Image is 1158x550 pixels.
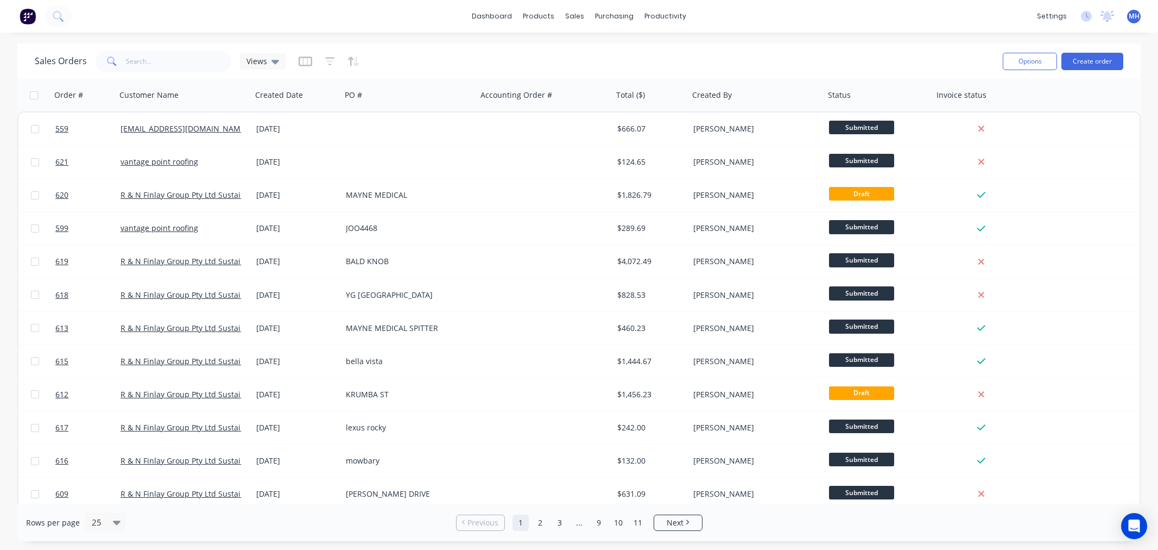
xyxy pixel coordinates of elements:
[55,146,121,178] a: 621
[346,489,466,499] div: [PERSON_NAME] DRIVE
[552,515,568,531] a: Page 3
[121,190,296,200] a: R & N Finlay Group Pty Ltd Sustainable Cladding
[590,8,639,24] div: purchasing
[121,323,296,333] a: R & N Finlay Group Pty Ltd Sustainable Cladding
[829,353,894,367] span: Submitted
[617,290,681,301] div: $828.53
[346,356,466,367] div: bella vista
[256,356,337,367] div: [DATE]
[617,123,681,134] div: $666.07
[346,223,466,234] div: JOO4468
[256,389,337,400] div: [DATE]
[517,8,560,24] div: products
[55,411,121,444] a: 617
[693,455,814,466] div: [PERSON_NAME]
[829,154,894,167] span: Submitted
[452,515,707,531] ul: Pagination
[26,517,80,528] span: Rows per page
[55,356,68,367] span: 615
[121,123,248,134] a: [EMAIL_ADDRESS][DOMAIN_NAME]
[828,90,851,101] div: Status
[693,157,814,167] div: [PERSON_NAME]
[617,157,681,167] div: $124.65
[1061,53,1123,70] button: Create order
[55,489,68,499] span: 609
[55,245,121,278] a: 619
[346,190,466,201] div: MAYNE MEDICAL
[55,279,121,311] a: 618
[693,356,814,367] div: [PERSON_NAME]
[55,323,68,334] span: 613
[617,422,681,433] div: $242.00
[121,157,198,167] a: vantage point roofing
[256,223,337,234] div: [DATE]
[617,489,681,499] div: $631.09
[617,223,681,234] div: $289.69
[55,389,68,400] span: 612
[256,256,337,267] div: [DATE]
[617,190,681,201] div: $1,826.79
[829,121,894,134] span: Submitted
[55,179,121,211] a: 620
[829,386,894,400] span: Draft
[693,123,814,134] div: [PERSON_NAME]
[121,422,296,433] a: R & N Finlay Group Pty Ltd Sustainable Cladding
[256,190,337,201] div: [DATE]
[829,253,894,267] span: Submitted
[667,517,684,528] span: Next
[256,123,337,134] div: [DATE]
[55,112,121,145] a: 559
[610,515,627,531] a: Page 10
[560,8,590,24] div: sales
[256,323,337,334] div: [DATE]
[346,290,466,301] div: YG [GEOGRAPHIC_DATA]
[829,420,894,433] span: Submitted
[126,51,232,72] input: Search...
[55,378,121,411] a: 612
[693,256,814,267] div: [PERSON_NAME]
[20,8,36,24] img: Factory
[55,157,68,167] span: 621
[55,345,121,378] a: 615
[121,389,296,399] a: R & N Finlay Group Pty Ltd Sustainable Cladding
[829,220,894,234] span: Submitted
[346,455,466,466] div: mowbary
[256,290,337,301] div: [DATE]
[829,286,894,300] span: Submitted
[693,223,814,234] div: [PERSON_NAME]
[346,389,466,400] div: KRUMBA ST
[55,290,68,301] span: 618
[121,290,296,300] a: R & N Finlay Group Pty Ltd Sustainable Cladding
[246,55,267,67] span: Views
[256,157,337,167] div: [DATE]
[121,256,296,266] a: R & N Finlay Group Pty Ltd Sustainable Cladding
[121,489,296,499] a: R & N Finlay Group Pty Ltd Sustainable Cladding
[693,190,814,201] div: [PERSON_NAME]
[829,187,894,201] span: Draft
[693,422,814,433] div: [PERSON_NAME]
[1003,53,1057,70] button: Options
[591,515,607,531] a: Page 9
[616,90,645,101] div: Total ($)
[55,190,68,201] span: 620
[617,356,681,367] div: $1,444.67
[346,323,466,334] div: MAYNE MEDICAL SPITTER
[55,445,121,477] a: 616
[35,56,87,66] h1: Sales Orders
[512,515,529,531] a: Page 1 is your current page
[55,422,68,433] span: 617
[346,256,466,267] div: BALD KNOB
[55,256,68,267] span: 619
[256,422,337,433] div: [DATE]
[936,90,986,101] div: Invoice status
[1129,11,1140,21] span: MH
[54,90,83,101] div: Order #
[617,256,681,267] div: $4,072.49
[693,389,814,400] div: [PERSON_NAME]
[829,320,894,333] span: Submitted
[693,290,814,301] div: [PERSON_NAME]
[121,223,198,233] a: vantage point roofing
[256,489,337,499] div: [DATE]
[1032,8,1072,24] div: settings
[617,455,681,466] div: $132.00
